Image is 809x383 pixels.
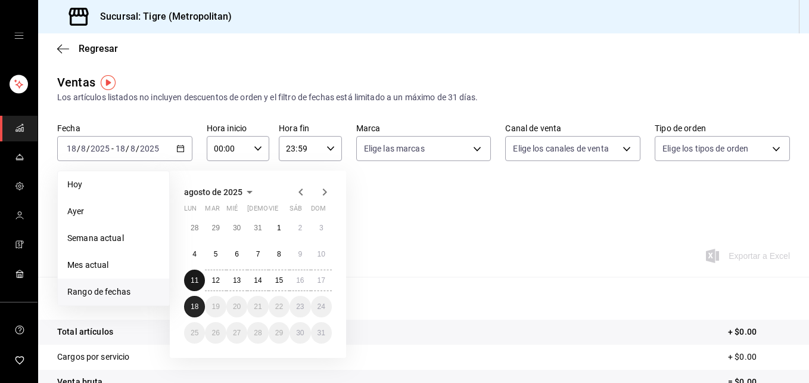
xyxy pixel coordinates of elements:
button: 5 de agosto de 2025 [205,243,226,265]
button: 23 de agosto de 2025 [290,296,310,317]
button: 27 de agosto de 2025 [226,322,247,344]
abbr: 6 de agosto de 2025 [235,250,239,258]
abbr: 25 de agosto de 2025 [191,329,198,337]
abbr: 29 de agosto de 2025 [275,329,283,337]
button: Regresar [57,43,118,54]
button: 21 de agosto de 2025 [247,296,268,317]
abbr: sábado [290,205,302,217]
abbr: 11 de agosto de 2025 [191,276,198,285]
abbr: martes [205,205,219,217]
button: 10 de agosto de 2025 [311,243,332,265]
div: Los artículos listados no incluyen descuentos de orden y el filtro de fechas está limitado a un m... [57,91,790,104]
abbr: 19 de agosto de 2025 [211,302,219,311]
abbr: 4 de agosto de 2025 [192,250,197,258]
abbr: 28 de agosto de 2025 [254,329,262,337]
button: 18 de agosto de 2025 [184,296,205,317]
abbr: 14 de agosto de 2025 [254,276,262,285]
button: 20 de agosto de 2025 [226,296,247,317]
abbr: 7 de agosto de 2025 [256,250,260,258]
abbr: 15 de agosto de 2025 [275,276,283,285]
div: Ventas [57,73,95,91]
button: 28 de agosto de 2025 [247,322,268,344]
span: Elige los canales de venta [513,143,608,155]
label: Marca [356,124,491,132]
h3: Sucursal: Tigre (Metropolitan) [91,10,232,24]
span: / [77,144,80,153]
abbr: 12 de agosto de 2025 [211,276,219,285]
abbr: 1 de agosto de 2025 [277,224,281,232]
abbr: 30 de julio de 2025 [233,224,241,232]
span: Mes actual [67,259,160,271]
abbr: 20 de agosto de 2025 [233,302,241,311]
button: 25 de agosto de 2025 [184,322,205,344]
input: -- [66,144,77,153]
button: 19 de agosto de 2025 [205,296,226,317]
button: 3 de agosto de 2025 [311,217,332,239]
span: Rango de fechas [67,286,160,298]
input: ---- [90,144,110,153]
abbr: 31 de julio de 2025 [254,224,262,232]
button: 22 de agosto de 2025 [269,296,290,317]
label: Hora inicio [207,124,269,132]
span: agosto de 2025 [184,187,242,197]
abbr: 9 de agosto de 2025 [298,250,302,258]
abbr: 29 de julio de 2025 [211,224,219,232]
span: Elige los tipos de orden [662,143,748,155]
input: -- [130,144,136,153]
abbr: viernes [269,205,278,217]
abbr: 24 de agosto de 2025 [318,302,325,311]
span: Regresar [79,43,118,54]
abbr: 28 de julio de 2025 [191,224,198,232]
p: + $0.00 [728,326,790,338]
abbr: 8 de agosto de 2025 [277,250,281,258]
abbr: 21 de agosto de 2025 [254,302,262,311]
label: Tipo de orden [655,124,790,132]
button: 16 de agosto de 2025 [290,270,310,291]
abbr: 2 de agosto de 2025 [298,224,302,232]
abbr: 16 de agosto de 2025 [296,276,304,285]
button: 4 de agosto de 2025 [184,243,205,265]
p: Cargos por servicio [57,351,130,363]
abbr: 23 de agosto de 2025 [296,302,304,311]
input: -- [115,144,126,153]
button: 7 de agosto de 2025 [247,243,268,265]
button: 2 de agosto de 2025 [290,217,310,239]
span: Ayer [67,205,160,218]
p: Total artículos [57,326,113,338]
button: 24 de agosto de 2025 [311,296,332,317]
button: 14 de agosto de 2025 [247,270,268,291]
abbr: 5 de agosto de 2025 [214,250,218,258]
button: 30 de julio de 2025 [226,217,247,239]
abbr: 18 de agosto de 2025 [191,302,198,311]
button: 6 de agosto de 2025 [226,243,247,265]
button: agosto de 2025 [184,185,257,199]
button: 30 de agosto de 2025 [290,322,310,344]
span: / [126,144,129,153]
span: - [111,144,114,153]
span: / [136,144,139,153]
button: 26 de agosto de 2025 [205,322,226,344]
abbr: miércoles [226,205,238,217]
p: Resumen [57,291,790,305]
abbr: 13 de agosto de 2025 [233,276,241,285]
button: 31 de agosto de 2025 [311,322,332,344]
abbr: 3 de agosto de 2025 [319,224,323,232]
button: 29 de agosto de 2025 [269,322,290,344]
input: ---- [139,144,160,153]
span: Elige las marcas [364,143,425,155]
button: 13 de agosto de 2025 [226,270,247,291]
button: 1 de agosto de 2025 [269,217,290,239]
span: Semana actual [67,232,160,245]
button: 9 de agosto de 2025 [290,243,310,265]
img: Tooltip marker [101,75,116,90]
button: 11 de agosto de 2025 [184,270,205,291]
label: Fecha [57,124,192,132]
abbr: 26 de agosto de 2025 [211,329,219,337]
span: / [86,144,90,153]
button: 12 de agosto de 2025 [205,270,226,291]
label: Hora fin [279,124,341,132]
input: -- [80,144,86,153]
span: Hoy [67,178,160,191]
abbr: 31 de agosto de 2025 [318,329,325,337]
